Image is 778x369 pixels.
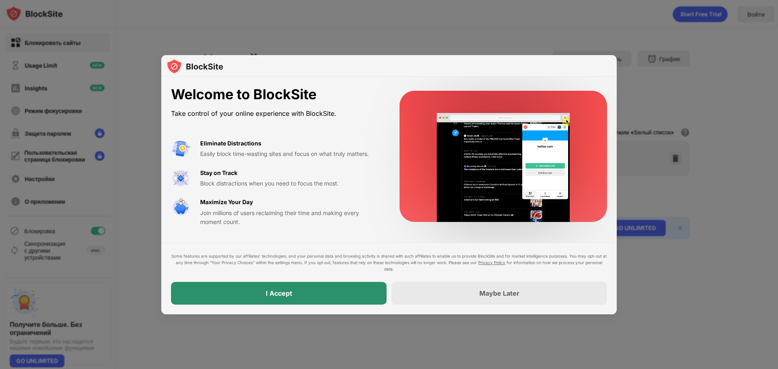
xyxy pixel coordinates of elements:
[478,260,505,265] a: Privacy Policy
[171,86,380,103] div: Welcome to BlockSite
[171,169,190,188] img: value-focus.svg
[200,179,380,188] div: Block distractions when you need to focus the most.
[171,198,190,217] img: value-safe-time.svg
[479,289,519,297] div: Maybe Later
[200,198,253,207] div: Maximize Your Day
[200,149,380,158] div: Easily block time-wasting sites and focus on what truly matters.
[171,108,380,119] div: Take control of your online experience with BlockSite.
[171,253,607,272] div: Some features are supported by our affiliates’ technologies, and your personal data and browsing ...
[166,58,223,75] img: logo-blocksite.svg
[266,289,292,297] div: I Accept
[200,139,261,148] div: Eliminate Distractions
[171,139,190,158] img: value-avoid-distractions.svg
[200,169,237,177] div: Stay on Track
[200,209,380,227] div: Join millions of users reclaiming their time and making every moment count.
